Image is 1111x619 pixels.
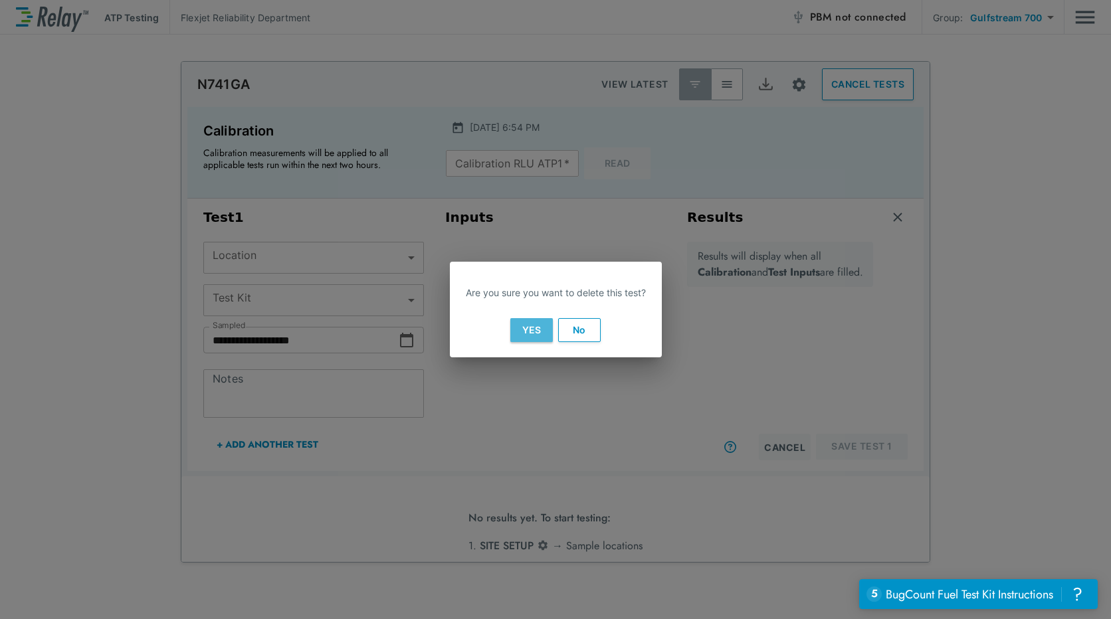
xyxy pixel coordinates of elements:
button: No [558,318,601,342]
button: Yes [510,318,553,342]
p: Are you sure you want to delete this test? [466,286,646,300]
iframe: Resource center [859,579,1098,609]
